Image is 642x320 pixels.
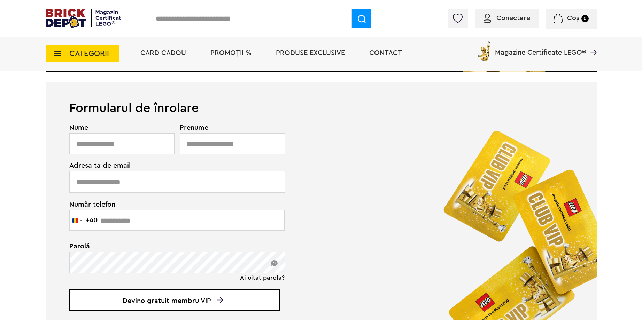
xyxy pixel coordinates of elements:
a: PROMOȚII % [210,49,252,56]
h1: Formularul de înrolare [46,82,597,114]
span: Coș [567,15,579,22]
a: Card Cadou [140,49,186,56]
span: CATEGORII [69,50,109,57]
span: Adresa ta de email [69,162,272,169]
a: Magazine Certificate LEGO® [586,40,597,47]
div: +40 [86,217,98,224]
span: Număr telefon [69,200,272,208]
a: Produse exclusive [276,49,345,56]
span: Prenume [180,124,272,131]
span: Devino gratuit membru VIP [69,289,280,311]
span: Parolă [69,243,272,250]
img: Arrow%20-%20Down.svg [217,297,223,303]
a: Conectare [484,15,530,22]
a: Ai uitat parola? [240,274,285,281]
span: Conectare [496,15,530,22]
a: Contact [369,49,402,56]
span: Magazine Certificate LEGO® [495,40,586,56]
button: Selected country [70,210,98,230]
small: 0 [581,15,589,22]
span: Nume [69,124,171,131]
